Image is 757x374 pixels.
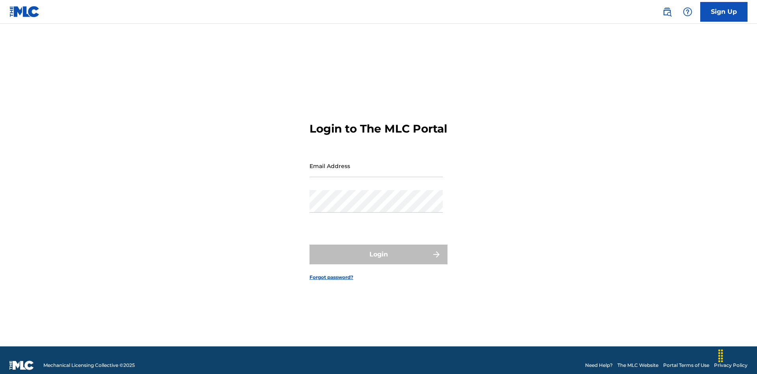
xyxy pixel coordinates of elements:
h3: Login to The MLC Portal [310,122,447,136]
a: Sign Up [700,2,748,22]
img: search [662,7,672,17]
a: Public Search [659,4,675,20]
a: Portal Terms of Use [663,362,709,369]
a: Forgot password? [310,274,353,281]
a: The MLC Website [617,362,658,369]
img: help [683,7,692,17]
iframe: Chat Widget [718,336,757,374]
div: Help [680,4,695,20]
a: Privacy Policy [714,362,748,369]
div: Drag [714,344,727,368]
img: MLC Logo [9,6,40,17]
span: Mechanical Licensing Collective © 2025 [43,362,135,369]
a: Need Help? [585,362,613,369]
img: logo [9,361,34,370]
